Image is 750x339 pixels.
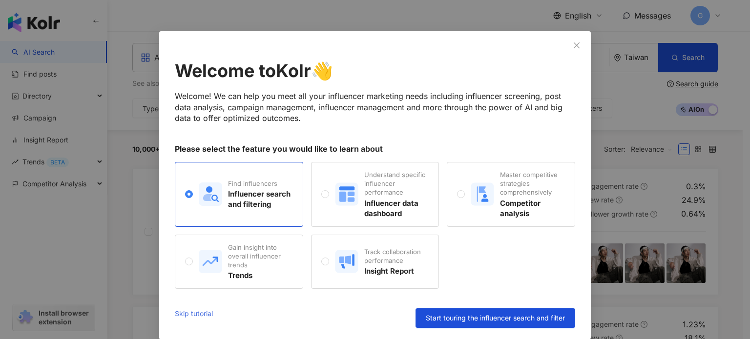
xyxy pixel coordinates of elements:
button: Start touring the influencer search and filter [416,308,575,328]
div: Trends [228,270,292,280]
div: Influencer data dashboard [364,198,429,219]
div: Find influencers [228,179,292,188]
div: Influencer search and filtering [228,189,292,209]
div: Track collaboration performance [364,247,429,265]
a: Skip tutorial [175,308,213,328]
div: Competitor analysis [500,198,564,219]
div: Please select the feature you would like to learn about [175,143,575,154]
div: Master competitive strategies comprehensively [500,170,564,197]
button: Close [567,36,586,55]
span: close [573,41,581,49]
div: Insight Report [364,266,429,276]
span: Start touring the influencer search and filter [426,314,565,322]
div: Understand specific influencer performance [364,170,429,197]
div: Welcome to Kolr 👋 [175,59,575,83]
div: Gain insight into overall influencer trends [228,243,292,270]
div: Welcome! We can help you meet all your influencer marketing needs including influencer screening,... [175,91,575,123]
